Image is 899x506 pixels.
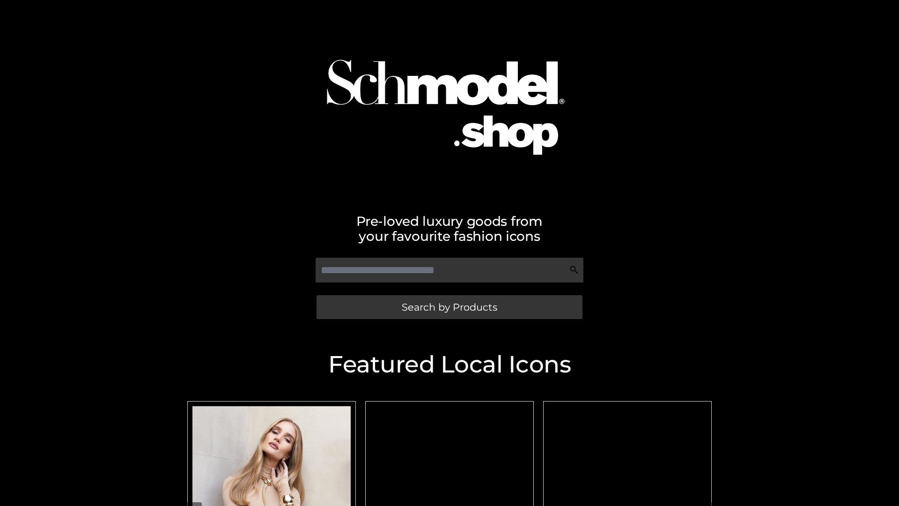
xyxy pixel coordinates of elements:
img: Search Icon [569,265,579,275]
h2: Pre-loved luxury goods from your favourite fashion icons [183,214,716,244]
a: Search by Products [317,295,582,319]
span: Search by Products [402,302,497,312]
h2: Featured Local Icons​ [183,353,716,376]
